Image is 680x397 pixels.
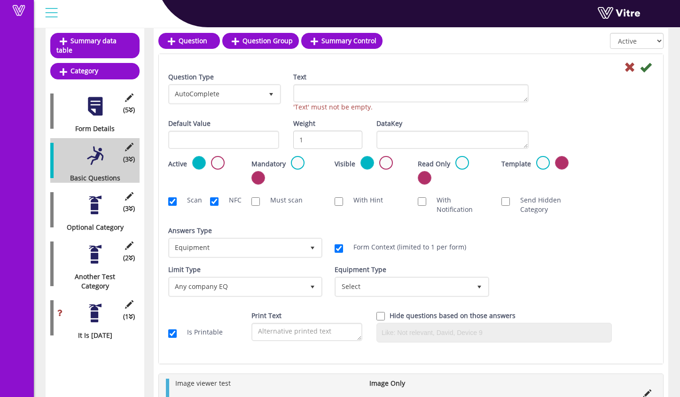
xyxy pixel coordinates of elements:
span: Select [336,278,470,295]
label: DataKey [376,119,402,128]
span: select [471,278,488,295]
label: With Notification [427,195,487,214]
input: NFC [210,197,219,206]
label: Answers Type [168,226,212,235]
label: Send Hidden Category [511,195,571,214]
label: Visible [335,159,355,169]
a: Summary Control [301,33,383,49]
span: select [263,86,280,102]
label: Weight [293,119,315,128]
div: It Is [DATE] [50,331,133,340]
span: Equipment [170,239,304,256]
span: select [304,278,321,295]
label: Form Context (limited to 1 per form) [344,242,466,252]
label: Active [192,156,206,170]
label: Scan [178,195,196,205]
span: Image viewer test [175,379,231,388]
span: Any company EQ [170,278,304,295]
label: Mandatory [251,159,286,169]
span: select [304,239,321,256]
input: Hide question based on answer [376,312,385,320]
label: Hide questions based on those answers [390,311,516,320]
label: Text [293,72,306,82]
div: Another Test Category [50,272,133,291]
label: Default Value [168,119,211,128]
input: Like: Not relevant, David, Device 9 [379,326,610,340]
div: Basic Questions [50,173,133,183]
div: Form Details [50,124,133,133]
input: With Notification [418,197,426,206]
label: Not Active [251,171,265,185]
a: Question Group [222,33,299,49]
label: Not Active [379,156,393,170]
div: 'Text' must not be empty. [293,102,529,112]
label: With Hint [344,195,383,205]
label: Not Active [418,171,431,185]
span: (5 ) [123,105,135,115]
a: Summary data table [50,33,140,58]
input: Form Context (limited to 1 per form) [335,244,343,253]
label: Active [536,156,550,170]
input: Send Hidden Category [501,197,510,206]
label: Read Only [418,159,450,169]
label: Equipment Type [335,265,386,274]
span: (2 ) [123,253,135,263]
a: Question [158,33,220,49]
label: NFC [219,195,238,205]
a: Category [50,63,140,79]
span: (1 ) [123,312,135,321]
label: Question Type [168,72,214,82]
label: Active [455,156,469,170]
label: Limit Type [168,265,201,274]
label: Print Text [251,311,281,320]
label: Not Active [555,156,569,170]
i: Cancel [624,62,635,73]
label: Is Printable [178,327,223,337]
label: Not Active [211,156,225,170]
label: Template [501,159,531,169]
label: Active [168,159,187,169]
span: (3 ) [123,204,135,213]
input: Is Printable [168,329,177,338]
input: With Hint [335,197,343,206]
label: Active [360,156,374,170]
i: Save [640,62,651,73]
span: (3 ) [123,155,135,164]
div: Optional Category [50,223,133,232]
label: Active [291,156,305,170]
input: Scan [168,197,177,206]
label: Must scan [261,195,303,205]
li: Image Only [365,379,438,388]
input: Must scan [251,197,260,206]
span: AutoComplete [170,86,263,102]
